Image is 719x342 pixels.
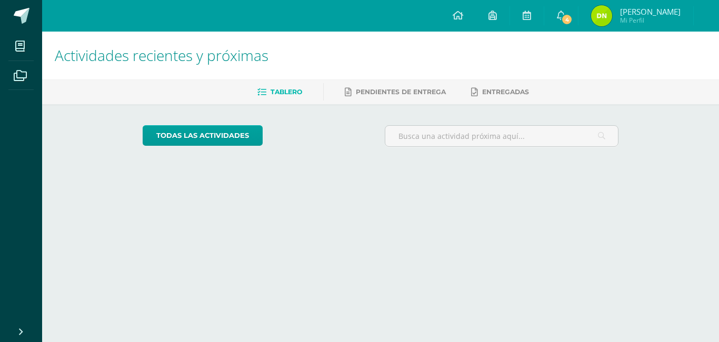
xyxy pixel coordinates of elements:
[385,126,618,146] input: Busca una actividad próxima aquí...
[143,125,263,146] a: todas las Actividades
[620,6,681,17] span: [PERSON_NAME]
[356,88,446,96] span: Pendientes de entrega
[561,14,573,25] span: 4
[471,84,529,100] a: Entregadas
[482,88,529,96] span: Entregadas
[591,5,612,26] img: 16a9ea91db5311966af7c39286b979b4.png
[257,84,302,100] a: Tablero
[620,16,681,25] span: Mi Perfil
[271,88,302,96] span: Tablero
[55,45,268,65] span: Actividades recientes y próximas
[345,84,446,100] a: Pendientes de entrega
